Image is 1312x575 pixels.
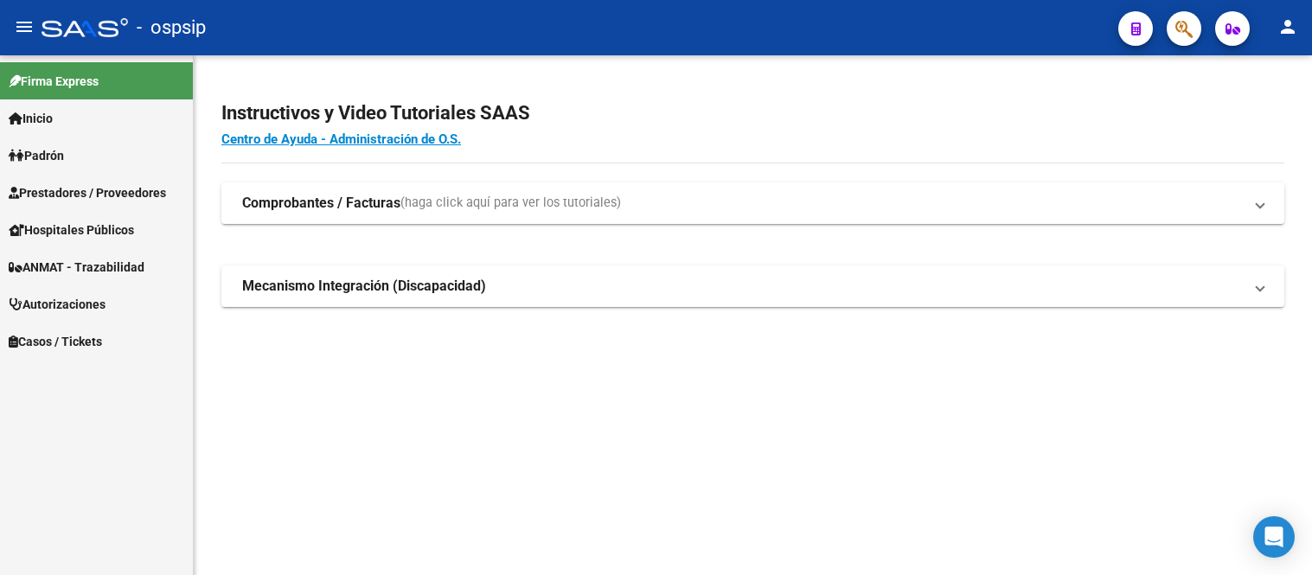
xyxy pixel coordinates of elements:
span: Padrón [9,146,64,165]
mat-expansion-panel-header: Mecanismo Integración (Discapacidad) [221,265,1284,307]
span: - ospsip [137,9,206,47]
a: Centro de Ayuda - Administración de O.S. [221,131,461,147]
mat-icon: menu [14,16,35,37]
span: (haga click aquí para ver los tutoriales) [400,194,621,213]
mat-icon: person [1277,16,1298,37]
span: Inicio [9,109,53,128]
span: Casos / Tickets [9,332,102,351]
h2: Instructivos y Video Tutoriales SAAS [221,97,1284,130]
strong: Mecanismo Integración (Discapacidad) [242,277,486,296]
strong: Comprobantes / Facturas [242,194,400,213]
span: Autorizaciones [9,295,106,314]
mat-expansion-panel-header: Comprobantes / Facturas(haga click aquí para ver los tutoriales) [221,182,1284,224]
span: Hospitales Públicos [9,220,134,240]
div: Open Intercom Messenger [1253,516,1295,558]
span: ANMAT - Trazabilidad [9,258,144,277]
span: Firma Express [9,72,99,91]
span: Prestadores / Proveedores [9,183,166,202]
